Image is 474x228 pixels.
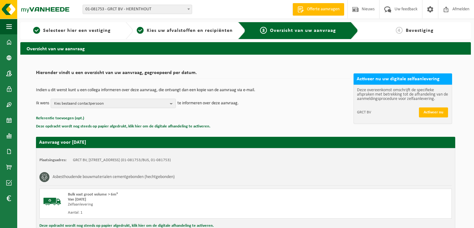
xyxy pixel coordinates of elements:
[33,27,40,34] span: 1
[260,27,267,34] span: 3
[357,110,418,115] span: GRCT BV
[419,107,448,117] button: Activeer nu
[136,27,233,34] a: 2Kies uw afvalstoffen en recipiënten
[406,28,434,33] span: Bevestiging
[53,172,175,182] h3: Asbesthoudende bouwmaterialen cementgebonden (hechtgebonden)
[51,99,176,108] button: Kies bestaand contactpersoon
[68,202,271,207] div: Zelfaanlevering
[36,122,210,131] button: Deze opdracht wordt nog steeds op papier afgedrukt, klik hier om de digitale afhandeling te activ...
[39,158,67,162] strong: Plaatsingsadres:
[39,140,86,145] strong: Aanvraag voor [DATE]
[137,27,144,34] span: 2
[23,27,120,34] a: 1Selecteer hier een vestiging
[36,70,350,79] h2: Hieronder vindt u een overzicht van uw aanvraag, gegroepeerd per datum.
[36,99,49,108] p: Ik wens
[68,192,118,196] span: Bulk vast groot volume > 6m³
[270,28,336,33] span: Overzicht van uw aanvraag
[43,192,62,211] img: BL-SO-LV.png
[43,28,111,33] span: Selecteer hier een vestiging
[36,114,84,122] button: Referentie toevoegen (opt.)
[54,99,167,108] span: Kies bestaand contactpersoon
[73,158,171,163] td: GRCT BV, [STREET_ADDRESS] (01-081753/BUS, 01-081753)
[68,197,86,201] strong: Van [DATE]
[354,73,452,85] h2: Activeer nu uw digitale zelfaanlevering
[293,3,344,16] a: Offerte aanvragen
[68,210,271,215] div: Aantal: 1
[177,99,239,108] p: te informeren over deze aanvraag.
[20,42,471,54] h2: Overzicht van uw aanvraag
[357,88,449,101] p: Deze overeenkomst omschrijft de specifieke afspraken met betrekking tot de afhandeling van de aan...
[305,6,341,12] span: Offerte aanvragen
[36,88,350,92] p: Indien u dit wenst kunt u een collega informeren over deze aanvraag, die ontvangt dan een kopie v...
[147,28,233,33] span: Kies uw afvalstoffen en recipiënten
[396,27,403,34] span: 4
[83,5,192,14] span: 01-081753 - GRCT BV - HERENTHOUT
